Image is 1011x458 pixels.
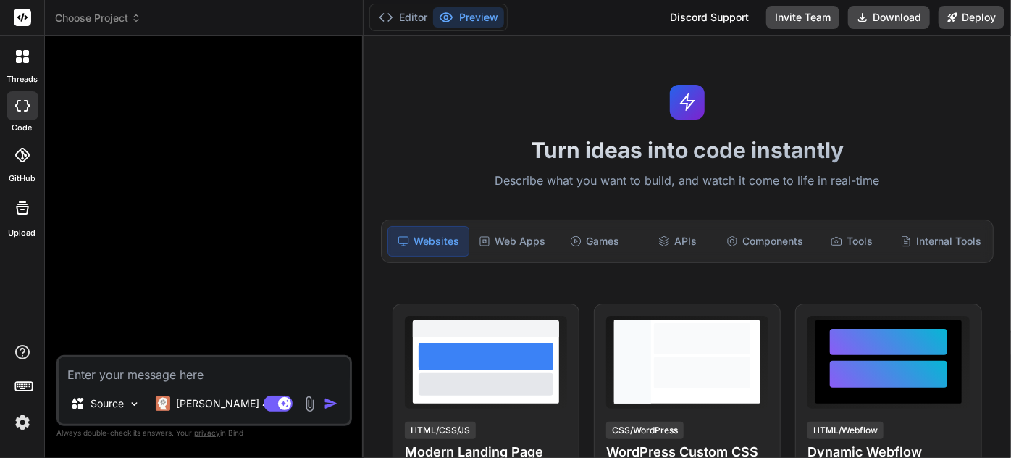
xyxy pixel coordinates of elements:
[7,73,38,86] label: threads
[472,226,552,257] div: Web Apps
[405,422,476,439] div: HTML/CSS/JS
[156,396,170,411] img: Claude 4 Sonnet
[56,426,352,440] p: Always double-check its answers. Your in Bind
[387,226,469,257] div: Websites
[606,422,684,439] div: CSS/WordPress
[721,226,809,257] div: Components
[194,428,220,437] span: privacy
[128,398,140,410] img: Pick Models
[848,6,930,29] button: Download
[661,6,758,29] div: Discord Support
[176,396,284,411] p: [PERSON_NAME] 4 S..
[301,396,318,412] img: attachment
[372,137,1002,163] h1: Turn ideas into code instantly
[12,122,33,134] label: code
[9,172,35,185] label: GitHub
[91,396,124,411] p: Source
[812,226,892,257] div: Tools
[894,226,987,257] div: Internal Tools
[807,422,884,439] div: HTML/Webflow
[324,396,338,411] img: icon
[939,6,1004,29] button: Deploy
[372,172,1002,191] p: Describe what you want to build, and watch it come to life in real-time
[9,227,36,239] label: Upload
[10,410,35,435] img: settings
[555,226,634,257] div: Games
[637,226,717,257] div: APIs
[766,6,839,29] button: Invite Team
[373,7,433,28] button: Editor
[433,7,504,28] button: Preview
[55,11,141,25] span: Choose Project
